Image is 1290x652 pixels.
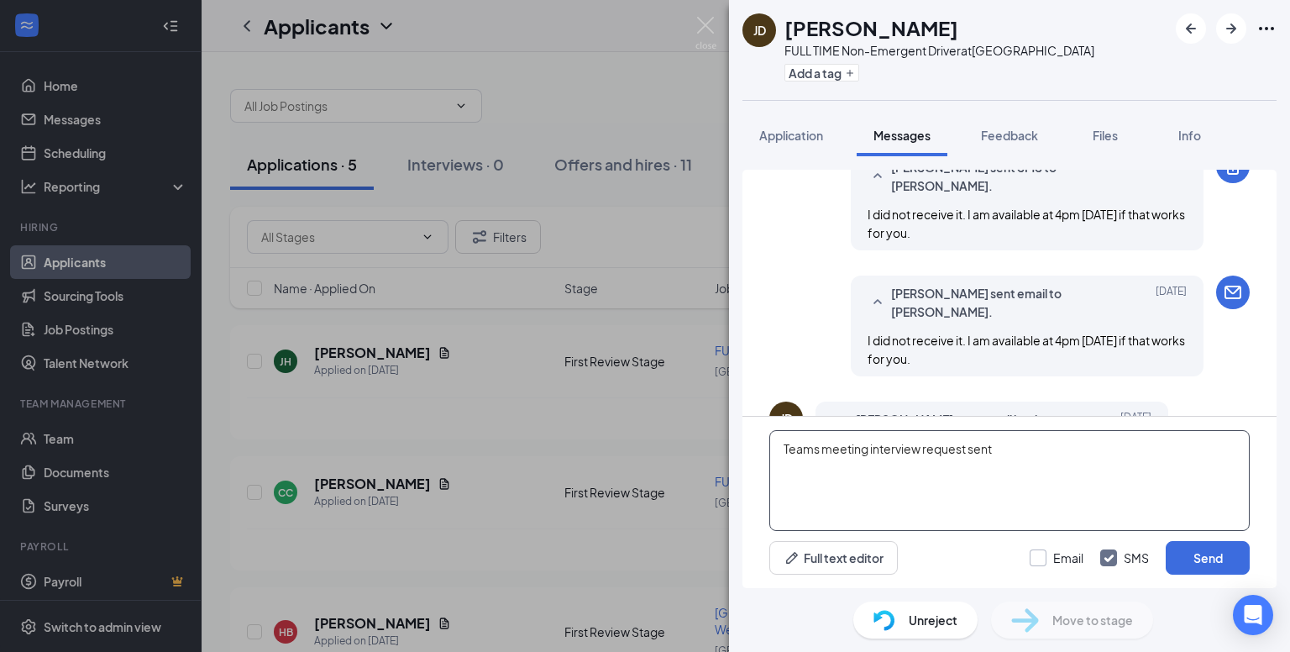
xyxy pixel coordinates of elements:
[1166,541,1250,575] button: Send
[753,22,766,39] div: JD
[891,158,1111,195] span: [PERSON_NAME] sent SMS to [PERSON_NAME].
[784,42,1094,59] div: FULL TIME Non-Emergent Driver at [GEOGRAPHIC_DATA]
[981,128,1038,143] span: Feedback
[832,410,852,430] svg: SmallChevronUp
[891,284,1111,321] span: [PERSON_NAME] sent email to [PERSON_NAME].
[856,410,1046,430] span: [PERSON_NAME] sent email back.
[1216,13,1246,44] button: ArrowRight
[909,611,957,629] span: Unreject
[1052,611,1133,629] span: Move to stage
[868,292,888,313] svg: SmallChevronUp
[1093,128,1118,143] span: Files
[873,128,931,143] span: Messages
[1178,128,1201,143] span: Info
[784,64,859,81] button: PlusAdd a tag
[784,549,800,566] svg: Pen
[769,541,898,575] button: Full text editorPen
[769,430,1250,531] textarea: Teams meeting interview request sent
[1256,18,1277,39] svg: Ellipses
[868,333,1185,366] span: I did not receive it. I am available at 4pm [DATE] if that works for you.
[1223,282,1243,302] svg: Email
[784,13,958,42] h1: [PERSON_NAME]
[1176,13,1206,44] button: ArrowLeftNew
[780,410,793,427] div: JD
[759,128,823,143] span: Application
[1120,410,1151,430] span: [DATE]
[1156,158,1187,195] span: [DATE]
[1221,18,1241,39] svg: ArrowRight
[868,166,888,187] svg: SmallChevronUp
[1233,595,1273,635] div: Open Intercom Messenger
[845,68,855,78] svg: Plus
[1181,18,1201,39] svg: ArrowLeftNew
[868,207,1185,240] span: I did not receive it. I am available at 4pm [DATE] if that works for you.
[1156,284,1187,321] span: [DATE]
